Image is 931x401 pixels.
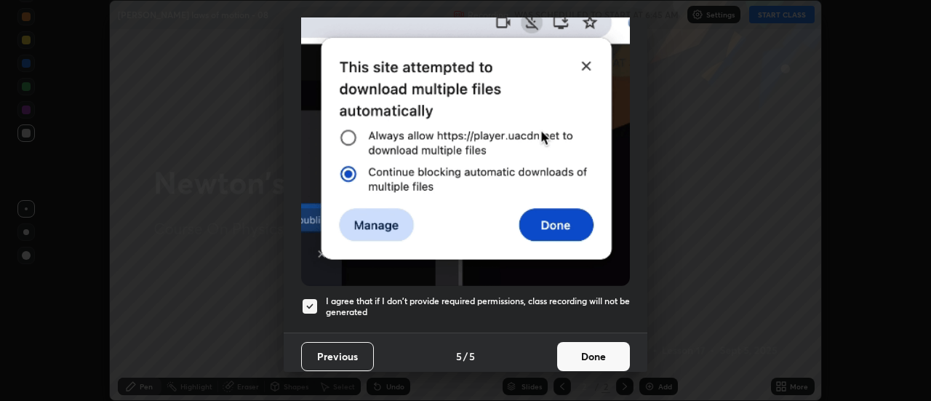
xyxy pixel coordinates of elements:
button: Done [557,342,630,371]
button: Previous [301,342,374,371]
h4: 5 [469,349,475,364]
h5: I agree that if I don't provide required permissions, class recording will not be generated [326,295,630,318]
h4: / [463,349,468,364]
h4: 5 [456,349,462,364]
